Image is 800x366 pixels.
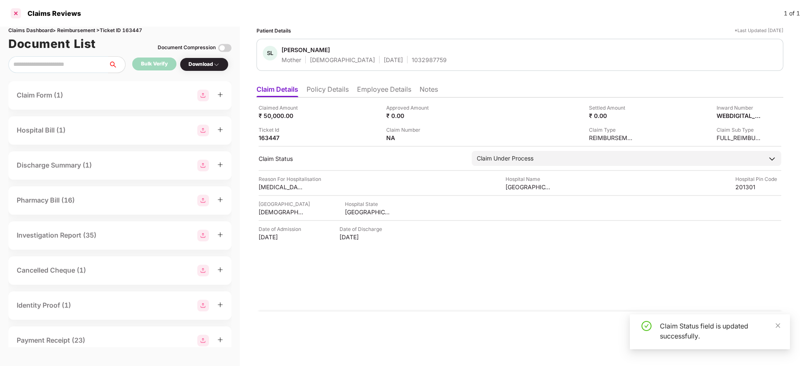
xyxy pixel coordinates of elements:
[357,85,411,97] li: Employee Details
[735,183,781,191] div: 201301
[217,267,223,273] span: plus
[197,335,209,346] img: svg+xml;base64,PHN2ZyBpZD0iR3JvdXBfMjg4MTMiIGRhdGEtbmFtZT0iR3JvdXAgMjg4MTMiIHhtbG5zPSJodHRwOi8vd3...
[217,232,223,238] span: plus
[735,27,783,35] div: *Last Updated [DATE]
[506,183,551,191] div: [GEOGRAPHIC_DATA] and [GEOGRAPHIC_DATA]
[735,175,781,183] div: Hospital Pin Code
[259,126,304,134] div: Ticket Id
[217,162,223,168] span: plus
[158,44,216,52] div: Document Compression
[23,9,81,18] div: Claims Reviews
[775,323,781,328] span: close
[263,46,277,60] div: SL
[197,300,209,311] img: svg+xml;base64,PHN2ZyBpZD0iR3JvdXBfMjg4MTMiIGRhdGEtbmFtZT0iR3JvdXAgMjg4MTMiIHhtbG5zPSJodHRwOi8vd3...
[17,300,71,311] div: Identity Proof (1)
[589,134,635,142] div: REIMBURSEMENT
[257,27,291,35] div: Patient Details
[257,85,298,97] li: Claim Details
[259,112,304,120] div: ₹ 50,000.00
[589,112,635,120] div: ₹ 0.00
[217,127,223,133] span: plus
[217,92,223,98] span: plus
[717,126,762,134] div: Claim Sub Type
[589,104,635,112] div: Settled Amount
[17,160,92,170] div: Discharge Summary (1)
[17,90,63,100] div: Claim Form (1)
[17,195,75,206] div: Pharmacy Bill (16)
[340,225,385,233] div: Date of Discharge
[259,200,310,208] div: [GEOGRAPHIC_DATA]
[310,56,375,64] div: [DEMOGRAPHIC_DATA]
[386,134,432,142] div: NA
[717,112,762,120] div: WEBDIGITAL_2235434
[141,60,168,68] div: Bulk Verify
[197,265,209,276] img: svg+xml;base64,PHN2ZyBpZD0iR3JvdXBfMjg4MTMiIGRhdGEtbmFtZT0iR3JvdXAgMjg4MTMiIHhtbG5zPSJodHRwOi8vd3...
[642,321,652,331] span: check-circle
[717,104,762,112] div: Inward Number
[386,112,432,120] div: ₹ 0.00
[345,200,391,208] div: Hospital State
[384,56,403,64] div: [DATE]
[259,183,304,191] div: [MEDICAL_DATA] and Heart
[717,134,762,142] div: FULL_REIMBURSEMENT
[259,175,321,183] div: Reason For Hospitalisation
[307,85,349,97] li: Policy Details
[218,41,231,55] img: svg+xml;base64,PHN2ZyBpZD0iVG9nZ2xlLTMyeDMyIiB4bWxucz0iaHR0cDovL3d3dy53My5vcmcvMjAwMC9zdmciIHdpZH...
[477,154,533,163] div: Claim Under Process
[506,175,551,183] div: Hospital Name
[386,104,432,112] div: Approved Amount
[8,35,96,53] h1: Document List
[108,56,126,73] button: search
[8,27,231,35] div: Claims Dashboard > Reimbursement > Ticket ID 163447
[197,230,209,241] img: svg+xml;base64,PHN2ZyBpZD0iR3JvdXBfMjg4MTMiIGRhdGEtbmFtZT0iR3JvdXAgMjg4MTMiIHhtbG5zPSJodHRwOi8vd3...
[340,233,385,241] div: [DATE]
[282,46,330,54] div: [PERSON_NAME]
[197,90,209,101] img: svg+xml;base64,PHN2ZyBpZD0iR3JvdXBfMjg4MTMiIGRhdGEtbmFtZT0iR3JvdXAgMjg4MTMiIHhtbG5zPSJodHRwOi8vd3...
[784,9,800,18] div: 1 of 1
[217,302,223,308] span: plus
[420,85,438,97] li: Notes
[259,104,304,112] div: Claimed Amount
[282,56,301,64] div: Mother
[589,126,635,134] div: Claim Type
[259,155,463,163] div: Claim Status
[213,61,220,68] img: svg+xml;base64,PHN2ZyBpZD0iRHJvcGRvd24tMzJ4MzIiIHhtbG5zPSJodHRwOi8vd3d3LnczLm9yZy8yMDAwL3N2ZyIgd2...
[345,208,391,216] div: [GEOGRAPHIC_DATA]
[386,126,432,134] div: Claim Number
[189,60,220,68] div: Download
[197,125,209,136] img: svg+xml;base64,PHN2ZyBpZD0iR3JvdXBfMjg4MTMiIGRhdGEtbmFtZT0iR3JvdXAgMjg4MTMiIHhtbG5zPSJodHRwOi8vd3...
[17,265,86,276] div: Cancelled Cheque (1)
[259,134,304,142] div: 163447
[197,160,209,171] img: svg+xml;base64,PHN2ZyBpZD0iR3JvdXBfMjg4MTMiIGRhdGEtbmFtZT0iR3JvdXAgMjg4MTMiIHhtbG5zPSJodHRwOi8vd3...
[768,155,776,163] img: downArrowIcon
[660,321,780,341] div: Claim Status field is updated successfully.
[17,335,85,346] div: Payment Receipt (23)
[108,61,125,68] span: search
[259,225,304,233] div: Date of Admission
[17,230,96,241] div: Investigation Report (35)
[217,337,223,343] span: plus
[17,125,65,135] div: Hospital Bill (1)
[217,197,223,203] span: plus
[197,195,209,206] img: svg+xml;base64,PHN2ZyBpZD0iR3JvdXBfMjg4MTMiIGRhdGEtbmFtZT0iR3JvdXAgMjg4MTMiIHhtbG5zPSJodHRwOi8vd3...
[412,56,447,64] div: 1032987759
[259,208,304,216] div: [DEMOGRAPHIC_DATA][GEOGRAPHIC_DATA]
[259,233,304,241] div: [DATE]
